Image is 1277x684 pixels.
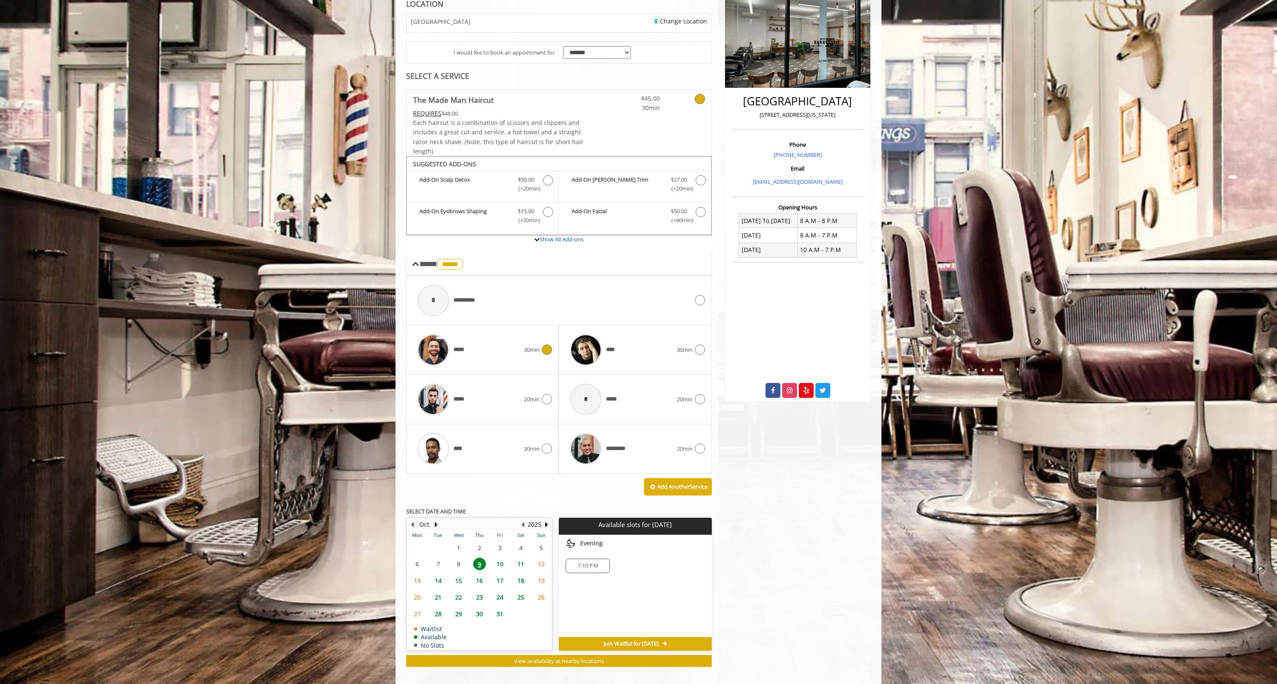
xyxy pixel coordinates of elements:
h3: Phone [734,142,861,148]
p: [STREET_ADDRESS][US_STATE] [734,110,861,119]
span: (+20min ) [514,184,539,193]
td: [DATE] To [DATE] [739,214,798,228]
span: 15 [452,574,465,587]
span: 18 [514,574,527,587]
td: Select day24 [490,589,510,606]
div: SELECT A SERVICE [406,72,712,80]
td: 8 A.M - 8 P.M [797,214,856,228]
div: 7:10 PM [566,559,610,573]
span: 29 [452,608,465,620]
label: Add-On Beard Trim [563,175,707,195]
td: [DATE] [739,228,798,243]
span: 23 [473,591,486,603]
span: 24 [494,591,506,603]
span: (+40min ) [666,216,691,225]
button: Oct [419,520,429,529]
button: Previous Year [519,520,526,529]
td: Select day28 [428,606,448,622]
span: Each haircut is a combination of scissors and clippers and includes a great cut and service, a ho... [413,119,584,155]
a: Show All Add-ons [540,235,584,243]
label: Add-On Scalp Detox [411,175,554,195]
th: Tue [428,531,448,539]
span: $15.00 [518,207,534,216]
td: 8 A.M - 7 P.M [797,228,856,243]
td: Waitlist [414,626,447,632]
button: Next Month [433,520,439,529]
td: Select day21 [428,589,448,606]
a: [EMAIL_ADDRESS][DOMAIN_NAME] [753,178,843,185]
span: 28 [432,608,445,620]
button: View availability at nearby locations [406,655,712,667]
td: Select day29 [448,606,469,622]
td: Select day15 [448,572,469,589]
span: I would like to book an appointment for [454,48,555,57]
td: Select day23 [469,589,489,606]
span: 19 [535,574,548,587]
th: Sat [510,531,531,539]
span: 30 [473,608,486,620]
td: 10 A.M - 7 P.M [797,243,856,257]
th: Mon [407,531,428,539]
a: [PHONE_NUMBER] [774,151,822,159]
span: 26 [535,591,548,603]
b: SELECT DATE AND TIME [406,507,466,515]
td: Select day26 [531,589,552,606]
b: The Made Man Haircut [413,94,494,106]
span: $50.00 [671,207,687,216]
th: Fri [490,531,510,539]
span: View availability at nearby locations [514,657,604,665]
td: No Slots [414,642,447,649]
span: 10 [494,558,506,570]
td: Select day22 [448,589,469,606]
span: $50.00 [518,175,534,184]
span: 16 [473,574,486,587]
span: Join Waitlist for [DATE] [604,641,659,647]
img: evening slots [566,538,576,548]
span: 30min [610,103,660,113]
span: 27 [411,608,424,620]
b: Add-On Scalp Detox [419,175,509,193]
td: Select day16 [469,572,489,589]
label: Add-On Facial [563,207,707,227]
button: Next Year [543,520,550,529]
td: Select day13 [407,572,428,589]
span: 9 [473,558,486,570]
span: $27.00 [671,175,687,184]
b: Add-On [PERSON_NAME] Trim [572,175,662,193]
label: Add-On Eyebrows Shaping [411,207,554,227]
p: Available slots for [DATE] [562,521,708,528]
span: 7:10 PM [578,562,598,569]
span: 25 [514,591,527,603]
td: Select day31 [490,606,510,622]
span: (+20min ) [514,216,539,225]
b: SUGGESTED ADD-ONS [413,160,476,168]
b: Add Another Service [657,483,708,490]
td: Select day17 [490,572,510,589]
td: Select day30 [469,606,489,622]
span: Evening [580,540,603,547]
td: Select day20 [407,589,428,606]
h2: [GEOGRAPHIC_DATA] [734,95,861,107]
span: 20min [677,395,693,404]
h3: Email [734,165,861,171]
span: [GEOGRAPHIC_DATA] [411,18,471,25]
span: 31 [494,608,506,620]
td: Select day10 [490,556,510,572]
td: Select day25 [510,589,531,606]
button: Add AnotherService [644,478,712,496]
td: Select day11 [510,556,531,572]
td: Select day14 [428,572,448,589]
div: The Made Man Haircut Add-onS [406,156,712,235]
span: 20min [524,395,540,404]
b: Add-On Eyebrows Shaping [419,207,509,225]
span: 30min [524,444,540,453]
span: 30min [524,345,540,354]
td: Select day9 [469,556,489,572]
span: 20min [677,444,693,453]
div: $48.00 [413,109,584,118]
b: Add-On Facial [572,207,662,225]
button: 2025 [528,520,541,529]
span: 17 [494,574,506,587]
span: 22 [452,591,465,603]
span: 12 [535,558,548,570]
